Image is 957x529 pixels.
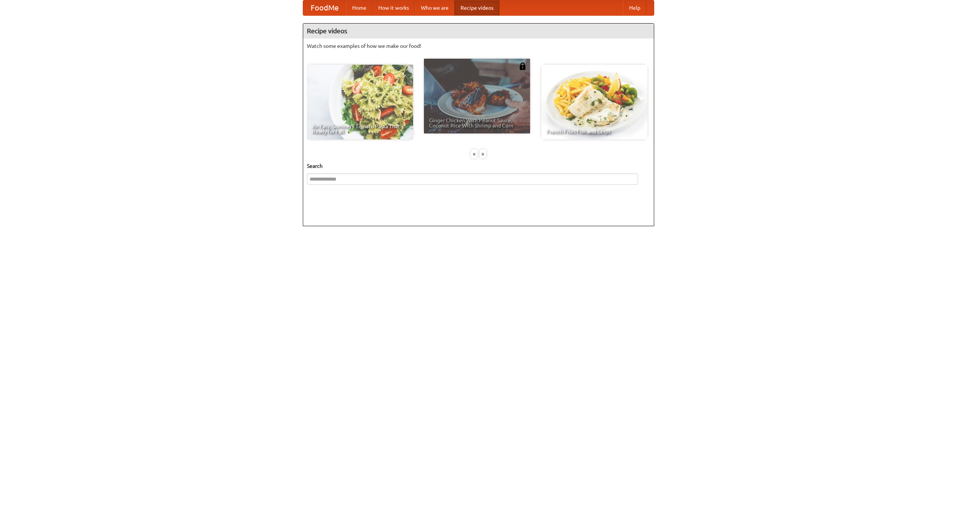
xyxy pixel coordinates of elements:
[346,0,372,15] a: Home
[303,24,654,39] h4: Recipe videos
[312,124,408,134] span: An Easy, Summery Tomato Pasta That's Ready for Fall
[519,62,526,70] img: 483408.png
[307,42,650,50] p: Watch some examples of how we make our food!
[480,149,486,159] div: »
[372,0,415,15] a: How it works
[471,149,477,159] div: «
[623,0,646,15] a: Help
[547,129,642,134] span: French Fries Fish and Chips
[415,0,455,15] a: Who we are
[307,65,413,139] a: An Easy, Summery Tomato Pasta That's Ready for Fall
[303,0,346,15] a: FoodMe
[541,65,647,139] a: French Fries Fish and Chips
[455,0,499,15] a: Recipe videos
[307,162,650,170] h5: Search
